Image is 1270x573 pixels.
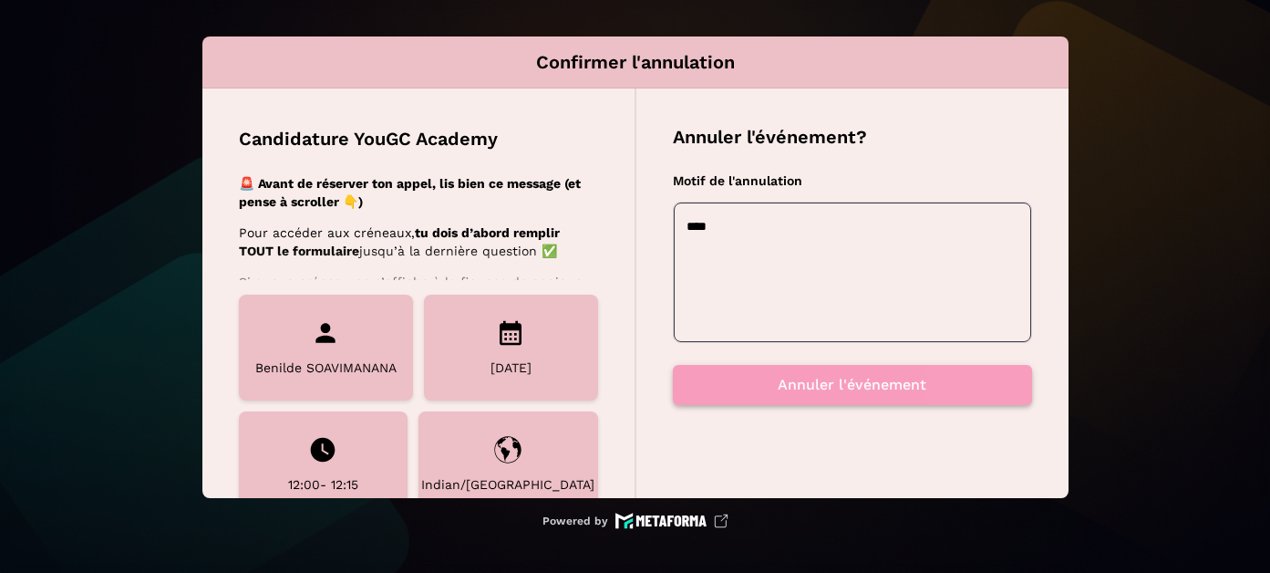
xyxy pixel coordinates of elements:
button: Annuler l'événement [673,365,1032,405]
p: Si aucun créneau ne s’affiche à la fin, pas de panique : [239,273,593,291]
p: Pour accéder aux créneaux, jusqu’à la dernière question ✅ [239,224,593,260]
p: Confirmer l'annulation [536,51,735,73]
p: Motif de l'annulation [673,172,1032,191]
p: Candidature YouGC Academy [239,125,498,152]
h5: Annuler l'événement? [673,125,1032,150]
a: Powered by [542,513,728,529]
p: Powered by [542,514,608,528]
p: [DATE] [490,359,532,378]
p: 12:00 - 12:15 [288,475,358,494]
p: Benilde SOAVIMANANA [255,359,397,377]
strong: 🚨 Avant de réserver ton appel, lis bien ce message (et pense à scroller 👇) [239,176,581,209]
img: logo [615,513,728,529]
p: Indian/[GEOGRAPHIC_DATA] [421,475,594,494]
